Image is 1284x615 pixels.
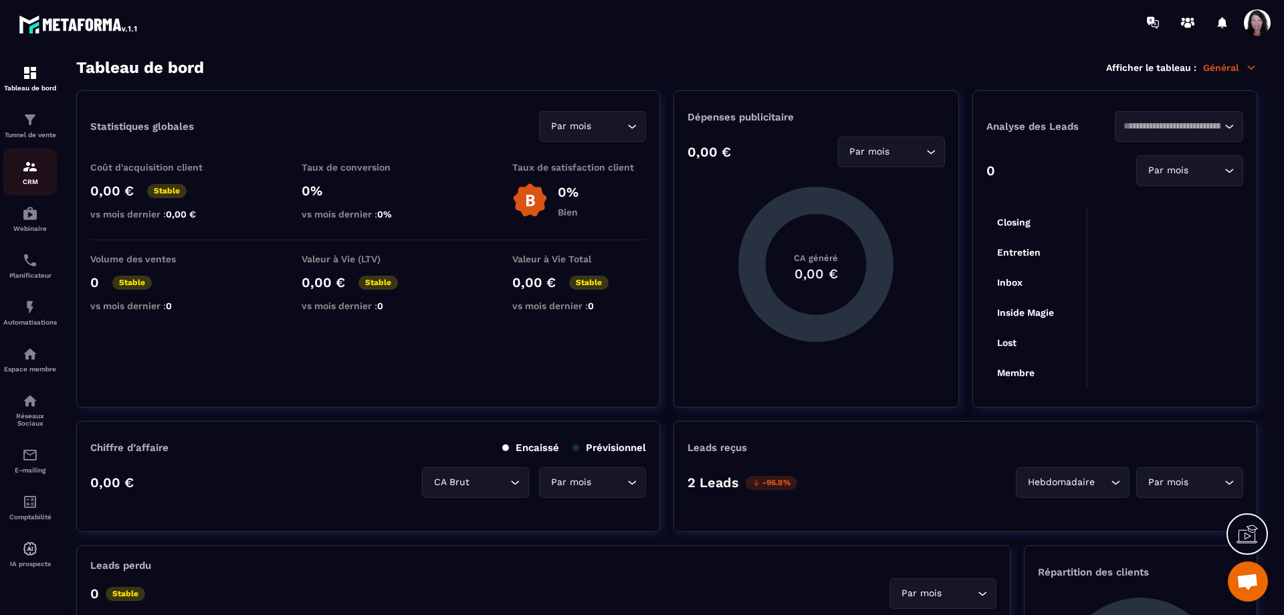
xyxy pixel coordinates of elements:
[90,274,99,290] p: 0
[3,55,57,102] a: formationformationTableau de bord
[90,183,134,199] p: 0,00 €
[431,475,472,490] span: CA Brut
[112,276,152,290] p: Stable
[1191,475,1221,490] input: Search for option
[22,159,38,175] img: formation
[1106,62,1196,73] p: Afficher le tableau :
[1191,163,1221,178] input: Search for option
[3,195,57,242] a: automationsautomationsWebinaire
[502,442,559,454] p: Encaissé
[687,111,944,123] p: Dépenses publicitaire
[986,120,1115,133] p: Analyse des Leads
[3,412,57,427] p: Réseaux Sociaux
[90,162,224,173] p: Coût d'acquisition client
[302,274,345,290] p: 0,00 €
[847,145,893,159] span: Par mois
[377,209,392,219] span: 0%
[422,467,529,498] div: Search for option
[90,586,99,602] p: 0
[22,299,38,315] img: automations
[1136,155,1243,186] div: Search for option
[558,207,578,217] p: Bien
[594,119,624,134] input: Search for option
[358,276,398,290] p: Stable
[569,276,609,290] p: Stable
[548,475,594,490] span: Par mois
[1136,467,1243,498] div: Search for option
[687,474,739,491] p: 2 Leads
[3,225,57,232] p: Webinaire
[1025,475,1097,490] span: Hebdomadaire
[838,137,945,167] div: Search for option
[687,442,747,454] p: Leads reçus
[3,336,57,383] a: automationsautomationsEspace membre
[3,102,57,149] a: formationformationTunnel de vente
[22,541,38,557] img: automations
[90,254,224,264] p: Volume des ventes
[1115,111,1243,142] div: Search for option
[512,162,646,173] p: Taux de satisfaction client
[996,367,1034,378] tspan: Membre
[3,272,57,279] p: Planificateur
[377,300,383,311] span: 0
[22,252,38,268] img: scheduler
[3,149,57,195] a: formationformationCRM
[90,442,169,454] p: Chiffre d’affaire
[106,587,145,601] p: Stable
[3,319,57,326] p: Automatisations
[687,144,731,160] p: 0,00 €
[3,513,57,521] p: Comptabilité
[3,131,57,139] p: Tunnel de vente
[3,383,57,437] a: social-networksocial-networkRéseaux Sociaux
[90,209,224,219] p: vs mois dernier :
[558,184,578,200] p: 0%
[90,300,224,311] p: vs mois dernier :
[22,346,38,362] img: automations
[996,307,1053,319] tspan: Inside Magie
[996,277,1022,288] tspan: Inbox
[3,437,57,484] a: emailemailE-mailing
[22,494,38,510] img: accountant
[166,209,196,219] span: 0,00 €
[302,209,435,219] p: vs mois dernier :
[889,578,996,609] div: Search for option
[1228,561,1268,602] a: Ouvrir le chat
[3,560,57,567] p: IA prospects
[893,145,923,159] input: Search for option
[512,274,556,290] p: 0,00 €
[588,300,594,311] span: 0
[302,162,435,173] p: Taux de conversion
[3,484,57,531] a: accountantaccountantComptabilité
[539,111,646,142] div: Search for option
[90,474,134,491] p: 0,00 €
[302,254,435,264] p: Valeur à Vie (LTV)
[302,300,435,311] p: vs mois dernier :
[22,112,38,128] img: formation
[3,242,57,289] a: schedulerschedulerPlanificateur
[512,254,646,264] p: Valeur à Vie Total
[594,475,624,490] input: Search for option
[1145,163,1191,178] span: Par mois
[22,393,38,409] img: social-network
[147,184,187,198] p: Stable
[986,163,995,179] p: 0
[1203,62,1257,74] p: Général
[76,58,204,77] h3: Tableau de bord
[302,183,435,199] p: 0%
[3,365,57,373] p: Espace membre
[539,467,646,498] div: Search for option
[19,12,139,36] img: logo
[22,205,38,222] img: automations
[898,586,944,601] span: Par mois
[996,247,1040,258] tspan: Entretien
[3,178,57,185] p: CRM
[944,586,974,601] input: Search for option
[1123,119,1221,134] input: Search for option
[3,84,57,92] p: Tableau de bord
[572,442,646,454] p: Prévisionnel
[996,337,1016,348] tspan: Lost
[22,65,38,81] img: formation
[512,300,646,311] p: vs mois dernier :
[1097,475,1107,490] input: Search for option
[512,183,548,218] img: b-badge-o.b3b20ee6.svg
